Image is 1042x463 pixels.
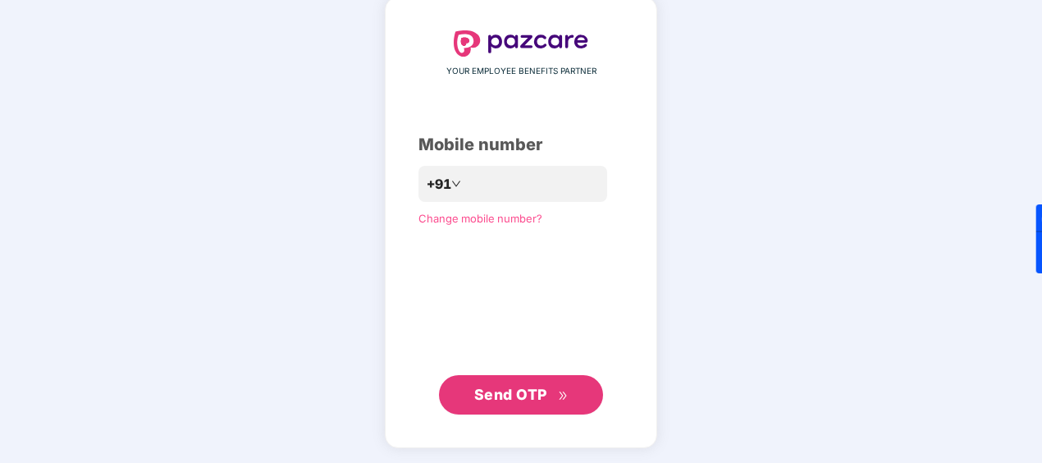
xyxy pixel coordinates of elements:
[446,65,596,78] span: YOUR EMPLOYEE BENEFITS PARTNER
[418,132,624,158] div: Mobile number
[427,174,451,195] span: +91
[558,391,569,401] span: double-right
[439,375,603,415] button: Send OTPdouble-right
[418,212,542,225] a: Change mobile number?
[474,386,547,403] span: Send OTP
[454,30,588,57] img: logo
[451,179,461,189] span: down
